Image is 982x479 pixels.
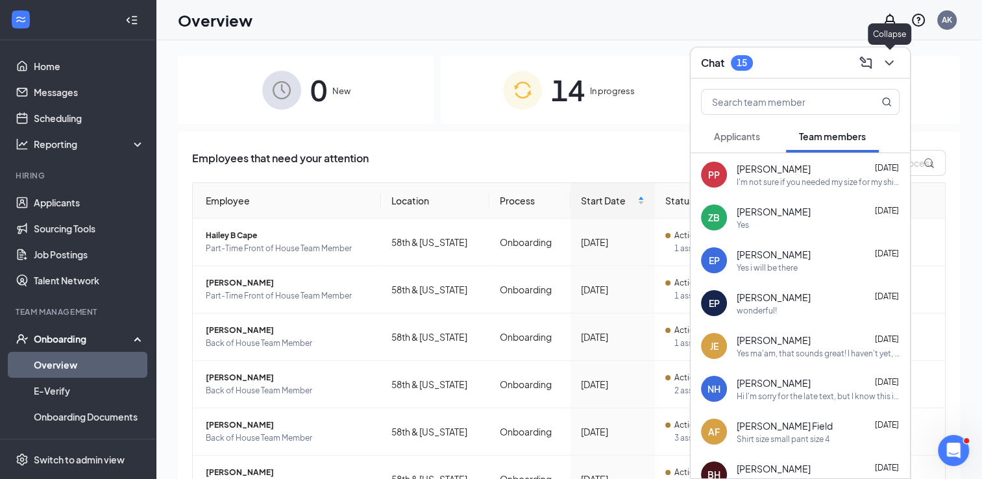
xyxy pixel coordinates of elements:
[674,229,734,242] span: Action Required
[674,419,734,432] span: Action Required
[14,13,27,26] svg: WorkstreamLogo
[489,408,571,456] td: Onboarding
[206,337,371,350] span: Back of House Team Member
[34,190,145,215] a: Applicants
[192,150,369,176] span: Employees that need your attention
[34,241,145,267] a: Job Postings
[206,371,371,384] span: [PERSON_NAME]
[206,229,371,242] span: Hailey B Cape
[737,434,829,445] div: Shirt size small pant size 4
[875,249,899,258] span: [DATE]
[737,419,833,432] span: [PERSON_NAME] Field
[310,68,327,112] span: 0
[489,313,571,361] td: Onboarding
[34,378,145,404] a: E-Verify
[875,206,899,215] span: [DATE]
[882,12,898,28] svg: Notifications
[875,420,899,430] span: [DATE]
[737,262,798,273] div: Yes i will be there
[381,266,489,313] td: 58th & [US_STATE]
[674,384,746,397] span: 2 assigned tasks
[875,377,899,387] span: [DATE]
[674,337,746,350] span: 1 assigned tasks
[34,404,145,430] a: Onboarding Documents
[655,183,757,219] th: Status
[709,297,720,310] div: EP
[489,361,571,408] td: Onboarding
[942,14,952,25] div: AK
[674,432,746,445] span: 3 assigned tasks
[381,313,489,361] td: 58th & [US_STATE]
[125,14,138,27] svg: Collapse
[206,384,371,397] span: Back of House Team Member
[875,163,899,173] span: [DATE]
[206,289,371,302] span: Part-Time Front of House Team Member
[178,9,252,31] h1: Overview
[206,419,371,432] span: [PERSON_NAME]
[858,55,874,71] svg: ComposeMessage
[16,332,29,345] svg: UserCheck
[737,348,900,359] div: Yes ma'am, that sounds great! I haven't yet, but I'm about to double check that I have all my pap...
[34,215,145,241] a: Sourcing Tools
[737,305,777,316] div: wonderful!
[737,205,811,218] span: [PERSON_NAME]
[737,219,749,230] div: Yes
[489,183,571,219] th: Process
[581,377,644,391] div: [DATE]
[332,84,350,97] span: New
[206,466,371,479] span: [PERSON_NAME]
[489,266,571,313] td: Onboarding
[701,56,724,70] h3: Chat
[34,332,134,345] div: Onboarding
[34,352,145,378] a: Overview
[737,57,747,68] div: 15
[16,453,29,466] svg: Settings
[34,53,145,79] a: Home
[875,291,899,301] span: [DATE]
[737,462,811,475] span: [PERSON_NAME]
[16,306,142,317] div: Team Management
[381,183,489,219] th: Location
[674,276,734,289] span: Action Required
[674,242,746,255] span: 1 assigned tasks
[708,168,720,181] div: PP
[581,193,635,208] span: Start Date
[737,391,900,402] div: Hi I'm sorry for the late text, but I know this is a little late of a notice. On [DATE] I won't b...
[206,432,371,445] span: Back of House Team Member
[714,130,760,142] span: Applicants
[381,408,489,456] td: 58th & [US_STATE]
[737,162,811,175] span: [PERSON_NAME]
[708,211,720,224] div: ZB
[489,219,571,266] td: Onboarding
[674,466,734,479] span: Action Required
[590,84,635,97] span: In progress
[709,254,720,267] div: EP
[674,371,734,384] span: Action Required
[674,324,734,337] span: Action Required
[581,282,644,297] div: [DATE]
[868,23,911,45] div: Collapse
[34,430,145,456] a: Activity log
[702,90,855,114] input: Search team member
[206,324,371,337] span: [PERSON_NAME]
[737,334,811,347] span: [PERSON_NAME]
[881,97,892,107] svg: MagnifyingGlass
[875,463,899,473] span: [DATE]
[16,170,142,181] div: Hiring
[206,276,371,289] span: [PERSON_NAME]
[381,361,489,408] td: 58th & [US_STATE]
[34,79,145,105] a: Messages
[737,376,811,389] span: [PERSON_NAME]
[737,248,811,261] span: [PERSON_NAME]
[708,425,720,438] div: AF
[34,267,145,293] a: Talent Network
[34,105,145,131] a: Scheduling
[193,183,381,219] th: Employee
[665,193,737,208] span: Status
[911,12,926,28] svg: QuestionInfo
[737,291,811,304] span: [PERSON_NAME]
[707,382,720,395] div: NH
[875,334,899,344] span: [DATE]
[879,53,900,73] button: ChevronDown
[581,424,644,439] div: [DATE]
